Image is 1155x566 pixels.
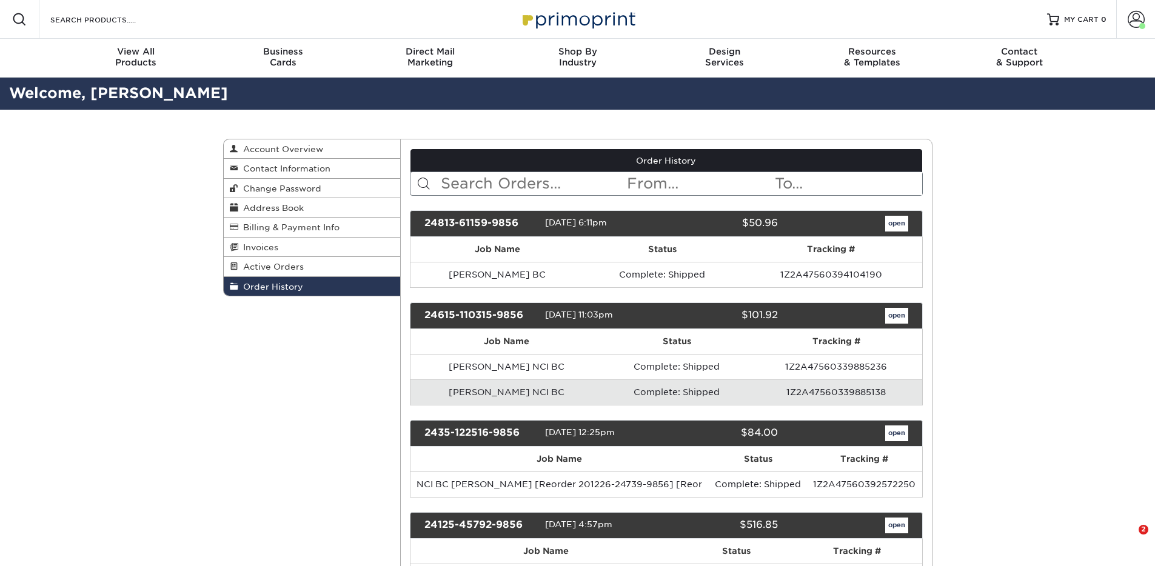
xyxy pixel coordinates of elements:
[584,237,740,262] th: Status
[885,425,908,441] a: open
[651,39,798,78] a: DesignServices
[410,149,922,172] a: Order History
[238,222,340,232] span: Billing & Payment Info
[709,447,807,471] th: Status
[1101,15,1106,24] span: 0
[603,379,751,405] td: Complete: Shipped
[1114,525,1143,554] iframe: Intercom live chat
[238,184,321,193] span: Change Password
[798,46,946,57] span: Resources
[357,39,504,78] a: Direct MailMarketing
[238,164,330,173] span: Contact Information
[410,539,681,564] th: Job Name
[49,12,167,27] input: SEARCH PRODUCTS.....
[603,329,751,354] th: Status
[209,46,357,57] span: Business
[209,39,357,78] a: BusinessCards
[807,471,922,497] td: 1Z2A47560392572250
[504,46,651,68] div: Industry
[946,39,1093,78] a: Contact& Support
[657,425,787,441] div: $84.00
[410,471,709,497] td: NCI BC [PERSON_NAME] [Reorder 201226-24739-9856] [Reor
[751,379,922,405] td: 1Z2A47560339885138
[651,46,798,68] div: Services
[357,46,504,57] span: Direct Mail
[62,39,210,78] a: View AllProducts
[545,519,612,529] span: [DATE] 4:57pm
[238,144,323,154] span: Account Overview
[415,216,545,231] div: 24813-61159-9856
[545,310,613,319] span: [DATE] 11:03pm
[209,46,357,68] div: Cards
[946,46,1093,57] span: Contact
[545,218,607,227] span: [DATE] 6:11pm
[504,46,651,57] span: Shop By
[740,237,922,262] th: Tracking #
[415,308,545,324] div: 24615-110315-9856
[224,257,401,276] a: Active Orders
[224,218,401,237] a: Billing & Payment Info
[709,471,807,497] td: Complete: Shipped
[807,447,922,471] th: Tracking #
[885,518,908,533] a: open
[740,262,922,287] td: 1Z2A47560394104190
[224,159,401,178] a: Contact Information
[410,354,603,379] td: [PERSON_NAME] NCI BC
[1064,15,1099,25] span: MY CART
[946,46,1093,68] div: & Support
[224,139,401,159] a: Account Overview
[792,539,922,564] th: Tracking #
[224,238,401,257] a: Invoices
[751,329,922,354] th: Tracking #
[657,308,787,324] div: $101.92
[62,46,210,57] span: View All
[238,282,303,291] span: Order History
[238,242,278,252] span: Invoices
[410,237,584,262] th: Job Name
[774,172,922,195] input: To...
[1139,525,1148,534] span: 2
[657,216,787,231] div: $50.96
[603,354,751,379] td: Complete: Shipped
[751,354,922,379] td: 1Z2A47560339885236
[517,6,638,32] img: Primoprint
[410,379,603,405] td: [PERSON_NAME] NCI BC
[357,46,504,68] div: Marketing
[657,518,787,533] div: $516.85
[584,262,740,287] td: Complete: Shipped
[681,539,792,564] th: Status
[224,179,401,198] a: Change Password
[626,172,774,195] input: From...
[224,198,401,218] a: Address Book
[798,39,946,78] a: Resources& Templates
[798,46,946,68] div: & Templates
[440,172,626,195] input: Search Orders...
[410,262,584,287] td: [PERSON_NAME] BC
[410,447,709,471] th: Job Name
[224,277,401,296] a: Order History
[238,262,304,271] span: Active Orders
[885,308,908,324] a: open
[410,329,603,354] th: Job Name
[545,427,615,437] span: [DATE] 12:25pm
[62,46,210,68] div: Products
[415,518,545,533] div: 24125-45792-9856
[651,46,798,57] span: Design
[885,216,908,231] a: open
[415,425,545,441] div: 2435-122516-9856
[504,39,651,78] a: Shop ByIndustry
[238,203,304,213] span: Address Book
